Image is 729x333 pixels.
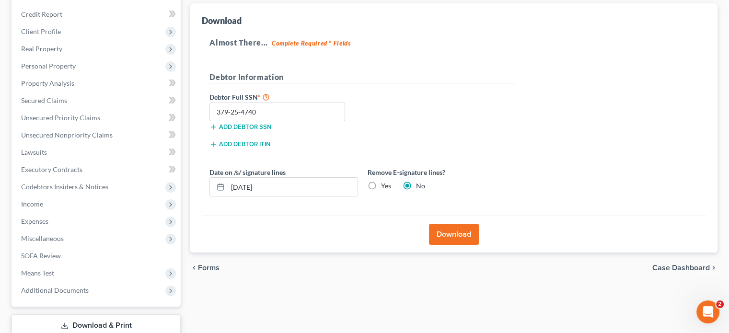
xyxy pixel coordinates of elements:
a: Credit Report [13,6,181,23]
label: Remove E-signature lines? [368,167,516,177]
span: Client Profile [21,27,61,35]
button: Add debtor ITIN [209,140,270,148]
a: Property Analysis [13,75,181,92]
div: Download [202,15,242,26]
span: Case Dashboard [652,264,710,272]
span: Executory Contracts [21,165,82,173]
span: Unsecured Nonpriority Claims [21,131,113,139]
label: Debtor Full SSN [205,91,363,103]
span: Additional Documents [21,286,89,294]
i: chevron_right [710,264,717,272]
a: SOFA Review [13,247,181,264]
button: Download [429,224,479,245]
input: XXX-XX-XXXX [209,103,345,122]
label: No [416,181,425,191]
label: Yes [381,181,391,191]
h5: Debtor Information [209,71,516,83]
span: Secured Claims [21,96,67,104]
button: Add debtor SSN [209,123,271,131]
button: chevron_left Forms [190,264,232,272]
input: MM/DD/YYYY [228,178,358,196]
i: chevron_left [190,264,198,272]
span: Income [21,200,43,208]
span: Codebtors Insiders & Notices [21,183,108,191]
a: Executory Contracts [13,161,181,178]
span: Expenses [21,217,48,225]
span: Real Property [21,45,62,53]
span: Forms [198,264,220,272]
a: Case Dashboard chevron_right [652,264,717,272]
span: SOFA Review [21,252,61,260]
a: Lawsuits [13,144,181,161]
span: Lawsuits [21,148,47,156]
h5: Almost There... [209,37,698,48]
a: Unsecured Priority Claims [13,109,181,126]
span: 2 [716,300,724,308]
iframe: Intercom live chat [696,300,719,323]
span: Unsecured Priority Claims [21,114,100,122]
a: Unsecured Nonpriority Claims [13,126,181,144]
span: Personal Property [21,62,76,70]
a: Secured Claims [13,92,181,109]
label: Date on /s/ signature lines [209,167,286,177]
span: Credit Report [21,10,62,18]
span: Property Analysis [21,79,74,87]
span: Means Test [21,269,54,277]
span: Miscellaneous [21,234,64,242]
strong: Complete Required * Fields [272,39,351,47]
